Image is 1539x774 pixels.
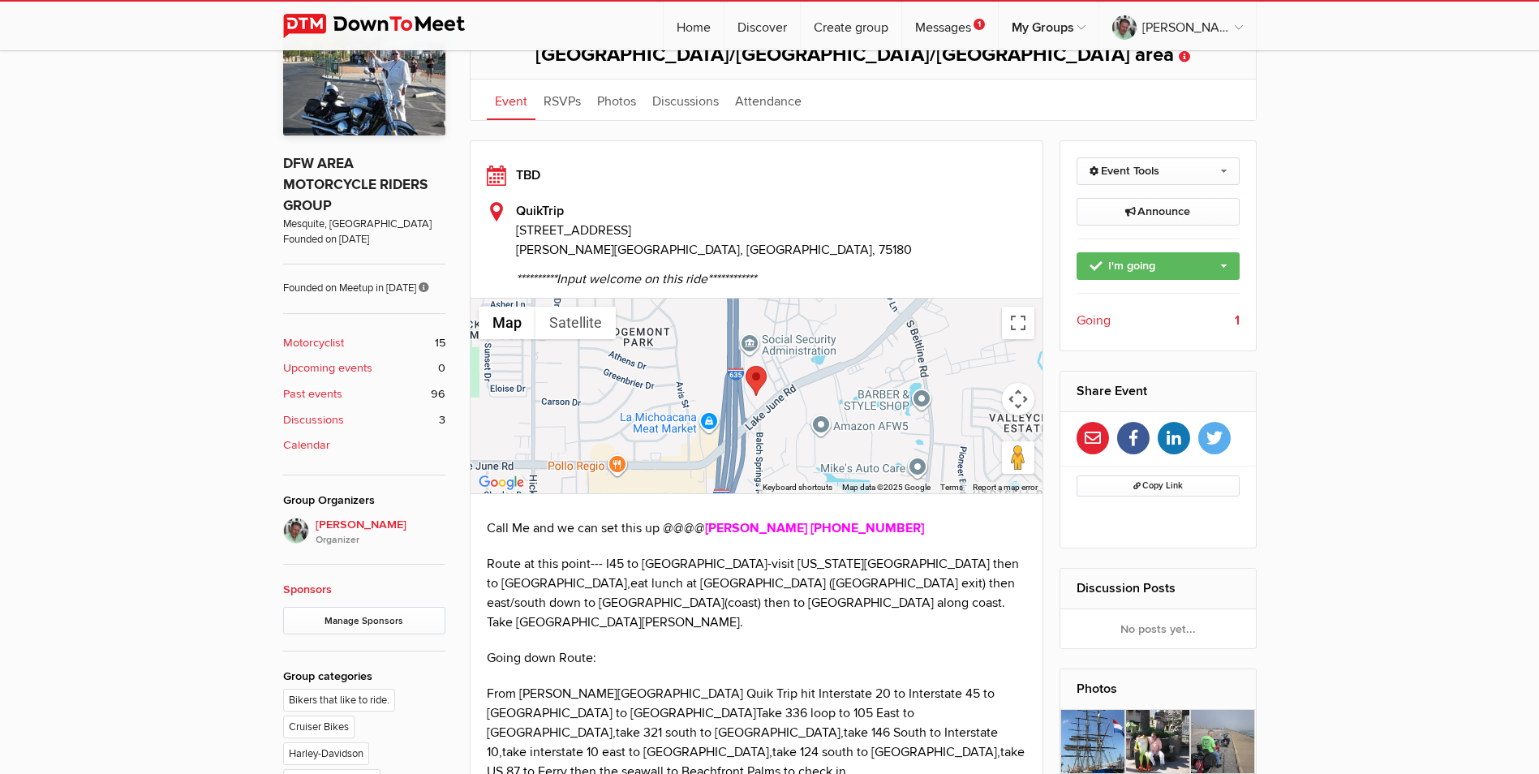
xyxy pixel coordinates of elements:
[535,307,616,339] button: Show satellite imagery
[487,518,1027,538] p: Call Me and we can set this up @@@@
[1002,307,1034,339] button: Toggle fullscreen view
[1002,383,1034,415] button: Map camera controls
[283,436,330,454] b: Calendar
[842,483,931,492] span: Map data ©2025 Google
[1077,157,1240,185] a: Event Tools
[705,520,924,536] strong: [PERSON_NAME] [PHONE_NUMBER]
[1099,2,1256,50] a: [PERSON_NAME]
[1077,475,1240,497] button: Copy Link
[475,472,528,493] a: Open this area in Google Maps (opens a new window)
[283,492,445,510] div: Group Organizers
[283,14,490,38] img: DownToMeet
[487,554,1027,632] p: Route at this point--- I45 to [GEOGRAPHIC_DATA]-visit [US_STATE][GEOGRAPHIC_DATA] then to [GEOGRA...
[283,607,445,634] a: Manage Sponsors
[431,385,445,403] span: 96
[1133,480,1183,491] span: Copy Link
[801,2,901,50] a: Create group
[516,203,564,219] b: QuikTrip
[974,19,985,30] span: 1
[487,80,535,120] a: Event
[283,334,344,352] b: Motorcyclist
[283,518,309,544] img: Steve
[516,242,912,258] span: [PERSON_NAME][GEOGRAPHIC_DATA], [GEOGRAPHIC_DATA], 75180
[1060,609,1256,648] div: No posts yet...
[316,516,445,548] span: [PERSON_NAME]
[316,533,445,548] i: Organizer
[589,80,644,120] a: Photos
[283,232,445,247] span: Founded on [DATE]
[283,518,445,548] a: [PERSON_NAME]Organizer
[902,2,998,50] a: Messages1
[535,43,1174,67] span: [GEOGRAPHIC_DATA]/[GEOGRAPHIC_DATA]/[GEOGRAPHIC_DATA] area
[999,2,1098,50] a: My Groups
[940,483,963,492] a: Terms (opens in new tab)
[763,482,832,493] button: Keyboard shortcuts
[283,436,445,454] a: Calendar
[973,483,1038,492] a: Report a map error
[1077,372,1240,411] h2: Share Event
[283,411,445,429] a: Discussions 3
[283,411,344,429] b: Discussions
[475,472,528,493] img: Google
[1077,198,1240,226] a: Announce
[283,155,428,214] a: DFW AREA MOTORCYCLE RIDERS GROUP
[487,648,1027,668] p: Going down Route:
[283,217,445,232] span: Mesquite, [GEOGRAPHIC_DATA]
[664,2,724,50] a: Home
[283,14,445,135] img: DFW AREA MOTORCYCLE RIDERS GROUP
[283,334,445,352] a: Motorcyclist 15
[724,2,800,50] a: Discover
[438,359,445,377] span: 0
[283,385,342,403] b: Past events
[1125,204,1190,218] span: Announce
[1235,311,1240,330] b: 1
[283,668,445,686] div: Group categories
[1077,580,1176,596] a: Discussion Posts
[283,359,445,377] a: Upcoming events 0
[1077,681,1117,697] a: Photos
[727,80,810,120] a: Attendance
[1077,252,1240,280] a: I'm going
[439,411,445,429] span: 3
[644,80,727,120] a: Discussions
[283,583,332,596] a: Sponsors
[283,264,445,296] span: Founded on Meetup in [DATE]
[516,221,1027,240] span: [STREET_ADDRESS]
[283,359,372,377] b: Upcoming events
[487,166,1027,185] div: TBD
[1002,441,1034,474] button: Drag Pegman onto the map to open Street View
[479,307,535,339] button: Show street map
[1077,311,1111,330] span: Going
[535,80,589,120] a: RSVPs
[435,334,445,352] span: 15
[283,385,445,403] a: Past events 96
